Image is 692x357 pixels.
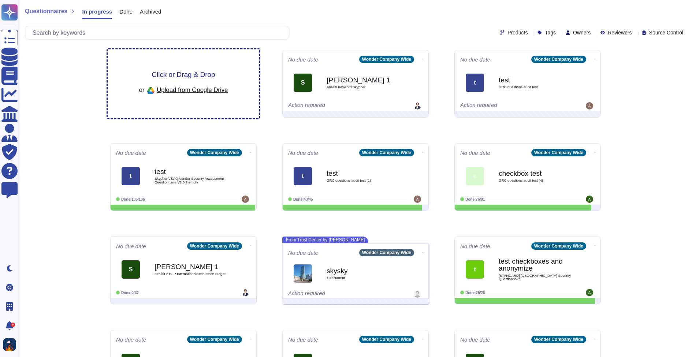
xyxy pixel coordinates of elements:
[155,272,228,276] span: Exhibit A RFP InternationalRecruitmen Stage2
[327,179,400,182] span: GRC questions audit test (1)
[121,291,139,295] span: Done: 0/32
[288,102,378,109] div: Action required
[1,336,21,353] button: user
[3,338,16,351] img: user
[359,56,414,63] div: Wonder Company Wide
[288,290,325,296] span: Action required
[545,30,556,35] span: Tags
[122,260,140,279] div: S
[242,196,249,203] img: user
[155,168,228,175] b: test
[327,170,400,177] b: test
[11,323,15,327] div: 9
[288,250,318,256] span: No due date
[531,149,586,156] div: Wonder Company Wide
[531,242,586,250] div: Wonder Company Wide
[465,197,485,201] span: Done: 76/81
[29,26,289,39] input: Search by keywords
[187,149,242,156] div: Wonder Company Wide
[327,77,400,83] b: [PERSON_NAME] 1
[294,167,312,185] div: t
[466,74,484,92] div: t
[152,71,215,78] span: Click or Drag & Drop
[157,86,228,93] span: Upload from Google Drive
[293,197,313,201] span: Done: 43/45
[119,9,133,14] span: Done
[460,102,550,109] div: Action required
[359,336,414,343] div: Wonder Company Wide
[586,289,593,296] img: user
[586,102,593,109] img: user
[499,77,572,83] b: test
[155,177,228,184] span: Skypher VSAQ Vendor Security Assessment Questionnaire V2.0.2 empty
[460,150,490,156] span: No due date
[499,85,572,89] span: GRC questions audit test
[573,30,591,35] span: Owners
[327,267,400,274] b: skysky
[327,276,400,280] span: 1 document
[359,249,414,256] div: Wonder Company Wide
[499,258,572,272] b: test checkboxes and anonymize
[359,149,414,156] div: Wonder Company Wide
[116,337,146,342] span: No due date
[460,57,490,62] span: No due date
[649,30,683,35] span: Source Control
[414,102,421,109] img: user
[499,274,572,281] span: [STANDARD] [GEOGRAPHIC_DATA] Security Questionnaire
[294,74,312,92] div: S
[531,56,586,63] div: Wonder Company Wide
[25,8,67,14] span: Questionnaires
[145,84,157,97] img: google drive
[242,289,249,296] img: user
[116,150,146,156] span: No due date
[288,150,318,156] span: No due date
[121,197,145,201] span: Done: 135/136
[608,30,632,35] span: Reviewers
[460,337,490,342] span: No due date
[82,9,112,14] span: In progress
[465,291,485,295] span: Done: 25/26
[282,237,368,243] span: From Trust Center by [PERSON_NAME]
[187,242,242,250] div: Wonder Company Wide
[122,167,140,185] div: t
[499,179,572,182] span: GRC questions audit test (4)
[187,336,242,343] div: Wonder Company Wide
[460,243,490,249] span: No due date
[288,57,318,62] span: No due date
[466,167,484,185] div: c
[507,30,528,35] span: Products
[414,196,421,203] img: user
[288,337,318,342] span: No due date
[327,85,400,89] span: Analisi Keyword Skypher
[414,290,421,298] img: user
[499,170,572,177] b: checkbox test
[466,260,484,279] div: t
[294,264,312,283] img: Logo
[116,243,146,249] span: No due date
[531,336,586,343] div: Wonder Company Wide
[140,9,161,14] span: Archived
[139,84,228,97] div: or
[586,196,593,203] img: user
[155,263,228,270] b: [PERSON_NAME] 1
